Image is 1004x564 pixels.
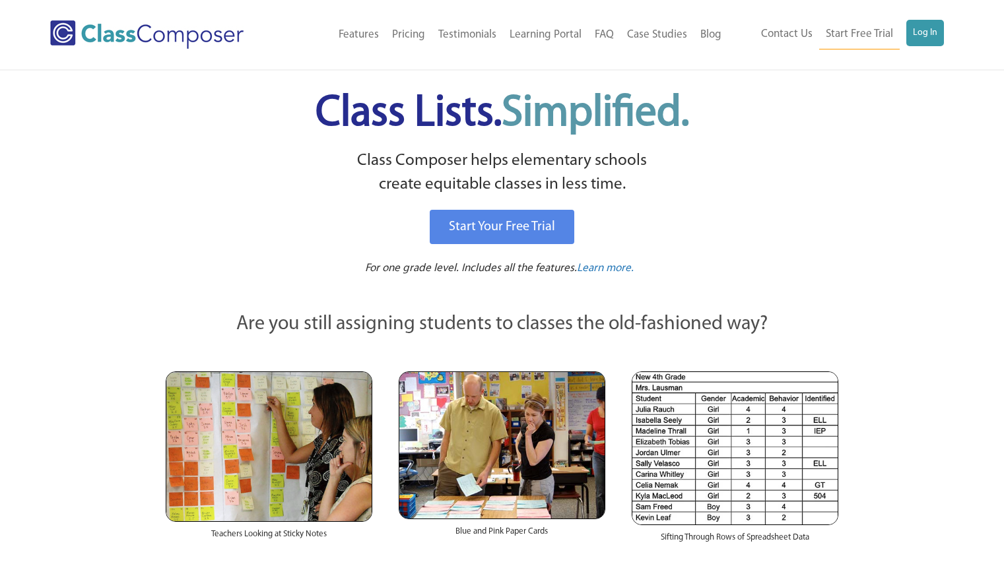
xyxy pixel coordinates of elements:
a: Start Free Trial [819,20,900,49]
a: Case Studies [620,20,694,49]
div: Teachers Looking at Sticky Notes [166,522,372,553]
span: For one grade level. Includes all the features. [365,263,577,274]
img: Blue and Pink Paper Cards [399,371,605,518]
span: Start Your Free Trial [449,220,555,234]
img: Class Composer [50,20,244,49]
img: Spreadsheets [632,371,838,525]
a: Start Your Free Trial [430,210,574,244]
span: Simplified. [502,92,689,135]
a: Features [332,20,385,49]
span: Learn more. [577,263,634,274]
nav: Header Menu [728,20,944,49]
p: Are you still assigning students to classes the old-fashioned way? [166,310,839,339]
a: Pricing [385,20,432,49]
a: FAQ [588,20,620,49]
div: Blue and Pink Paper Cards [399,519,605,551]
span: Class Lists. [316,92,689,135]
nav: Header Menu [286,20,727,49]
a: Contact Us [754,20,819,49]
a: Learn more. [577,261,634,277]
img: Teachers Looking at Sticky Notes [166,371,372,522]
div: Sifting Through Rows of Spreadsheet Data [632,525,838,557]
a: Learning Portal [503,20,588,49]
a: Log In [906,20,944,46]
p: Class Composer helps elementary schools create equitable classes in less time. [164,149,841,197]
a: Blog [694,20,728,49]
a: Testimonials [432,20,503,49]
